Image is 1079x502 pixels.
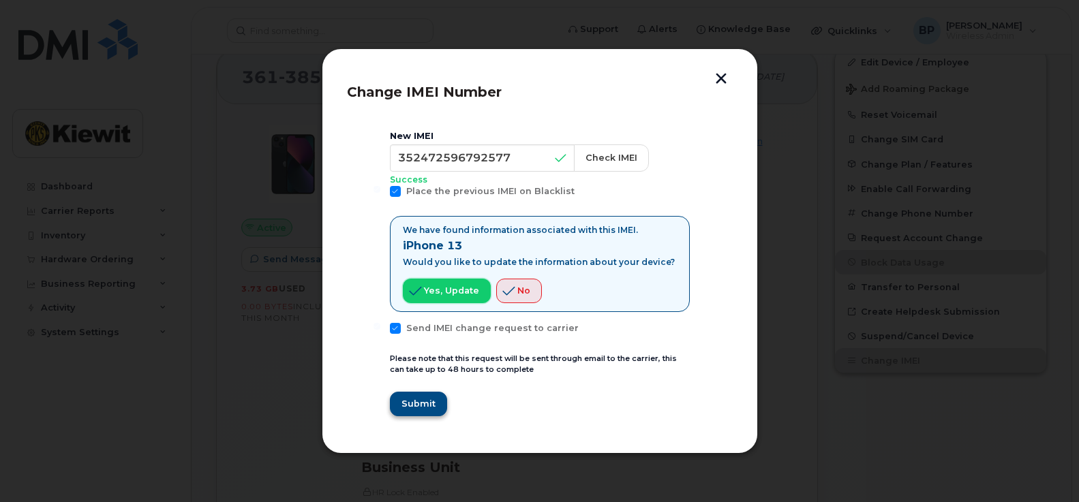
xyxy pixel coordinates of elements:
iframe: Messenger Launcher [1020,443,1069,492]
span: Submit [401,397,436,410]
input: Place the previous IMEI on Blacklist [374,186,380,193]
p: Would you like to update the information about your device? [403,257,675,268]
button: Check IMEI [574,144,649,172]
small: Please note that this request will be sent through email to the carrier, this can take up to 48 h... [390,354,677,375]
span: Yes, update [424,284,479,297]
span: No [517,284,530,297]
input: Send IMEI change request to carrier [374,323,380,330]
div: New IMEI [390,131,690,142]
button: No [496,279,542,303]
span: Send IMEI change request to carrier [406,323,579,333]
p: Success [390,174,690,186]
button: Yes, update [403,279,491,303]
strong: iPhone 13 [403,239,462,252]
span: Place the previous IMEI on Blacklist [406,186,575,196]
p: We have found information associated with this IMEI. [403,225,675,236]
span: Change IMEI Number [347,84,502,100]
button: Submit [390,392,447,416]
